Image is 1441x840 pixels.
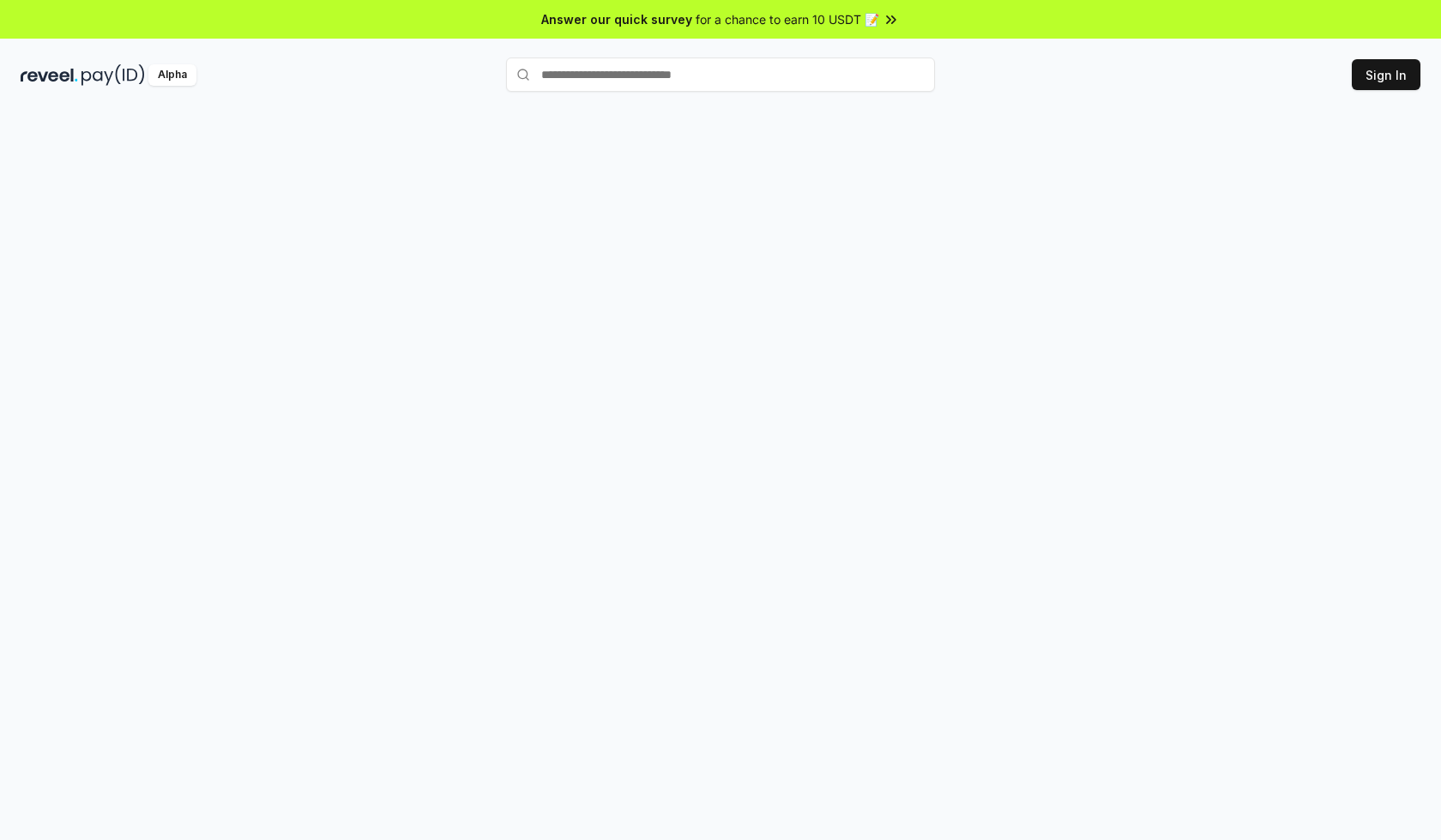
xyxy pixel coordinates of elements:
[541,10,692,28] span: Answer our quick survey
[81,64,145,86] img: pay_id
[21,64,78,86] img: reveel_dark
[148,64,196,86] div: Alpha
[696,10,879,28] span: for a chance to earn 10 USDT 📝
[1352,59,1420,90] button: Sign In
